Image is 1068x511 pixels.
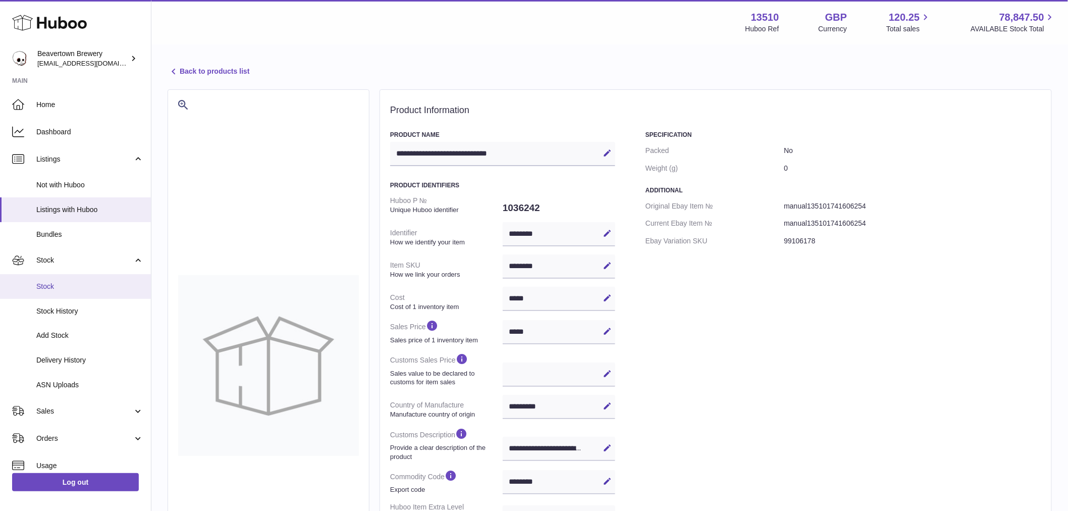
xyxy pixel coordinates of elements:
[646,142,784,160] dt: Packed
[36,155,133,164] span: Listings
[751,11,779,24] strong: 13510
[784,215,1041,232] dd: manual135101741606254
[12,51,27,66] img: aoife@beavertownbrewery.co.uk
[178,275,359,456] img: no-photo-large.jpg
[825,11,847,24] strong: GBP
[390,270,500,279] strong: How we link your orders
[36,406,133,416] span: Sales
[745,24,779,34] div: Huboo Ref
[36,380,143,390] span: ASN Uploads
[646,131,1041,139] h3: Specification
[886,24,931,34] span: Total sales
[646,215,784,232] dt: Current Ebay Item №
[971,24,1056,34] span: AVAILABLE Stock Total
[36,127,143,137] span: Dashboard
[36,255,133,265] span: Stock
[390,369,500,387] strong: Sales value to be declared to customs for item sales
[886,11,931,34] a: 120.25 Total sales
[784,232,1041,250] dd: 99106178
[36,434,133,443] span: Orders
[390,105,1041,116] h2: Product Information
[36,355,143,365] span: Delivery History
[646,232,784,250] dt: Ebay Variation SKU
[390,443,500,461] strong: Provide a clear description of the product
[889,11,920,24] span: 120.25
[390,465,503,498] dt: Commodity Code
[37,49,128,68] div: Beavertown Brewery
[36,461,143,471] span: Usage
[390,192,503,218] dt: Huboo P №
[999,11,1044,24] span: 78,847.50
[390,315,503,348] dt: Sales Price
[36,230,143,239] span: Bundles
[390,206,500,215] strong: Unique Huboo identifier
[784,197,1041,215] dd: manual135101741606254
[971,11,1056,34] a: 78,847.50 AVAILABLE Stock Total
[390,257,503,283] dt: Item SKU
[168,66,249,78] a: Back to products list
[784,142,1041,160] dd: No
[646,197,784,215] dt: Original Ebay Item №
[36,282,143,291] span: Stock
[390,181,615,189] h3: Product Identifiers
[390,238,500,247] strong: How we identify your item
[390,224,503,250] dt: Identifier
[36,331,143,340] span: Add Stock
[646,160,784,177] dt: Weight (g)
[390,423,503,465] dt: Customs Description
[390,410,500,419] strong: Manufacture country of origin
[36,205,143,215] span: Listings with Huboo
[37,59,148,67] span: [EMAIL_ADDRESS][DOMAIN_NAME]
[390,302,500,312] strong: Cost of 1 inventory item
[390,131,615,139] h3: Product Name
[390,348,503,390] dt: Customs Sales Price
[36,180,143,190] span: Not with Huboo
[12,473,139,491] a: Log out
[646,186,1041,194] h3: Additional
[390,336,500,345] strong: Sales price of 1 inventory item
[390,485,500,494] strong: Export code
[36,100,143,110] span: Home
[390,396,503,423] dt: Country of Manufacture
[819,24,847,34] div: Currency
[390,289,503,315] dt: Cost
[36,306,143,316] span: Stock History
[503,197,615,219] dd: 1036242
[784,160,1041,177] dd: 0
